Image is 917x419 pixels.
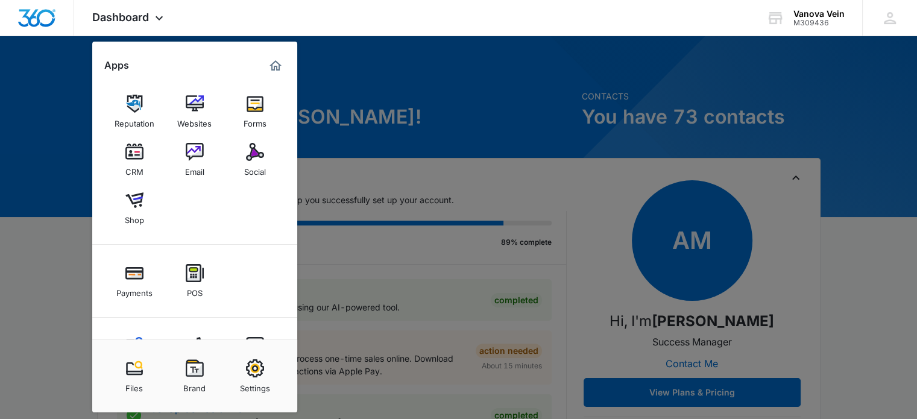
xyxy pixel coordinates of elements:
div: Payments [116,282,153,298]
div: Social [244,161,266,177]
a: Payments [112,258,157,304]
div: Email [185,161,204,177]
div: Files [125,377,143,393]
div: POS [187,282,203,298]
a: Ads [172,331,218,377]
a: Email [172,137,218,183]
a: Files [112,353,157,399]
a: Intelligence [232,331,278,377]
a: Brand [172,353,218,399]
a: Marketing 360® Dashboard [266,56,285,75]
a: Settings [232,353,278,399]
div: Brand [183,377,206,393]
a: Reputation [112,89,157,134]
a: Content [112,331,157,377]
div: Reputation [115,113,154,128]
a: CRM [112,137,157,183]
h2: Apps [104,60,129,71]
a: POS [172,258,218,304]
a: Social [232,137,278,183]
a: Forms [232,89,278,134]
a: Websites [172,89,218,134]
div: Shop [125,209,144,225]
span: Dashboard [92,11,149,24]
div: Settings [240,377,270,393]
a: Shop [112,185,157,231]
div: Websites [177,113,212,128]
div: CRM [125,161,143,177]
div: account name [793,9,845,19]
div: account id [793,19,845,27]
div: Forms [244,113,266,128]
